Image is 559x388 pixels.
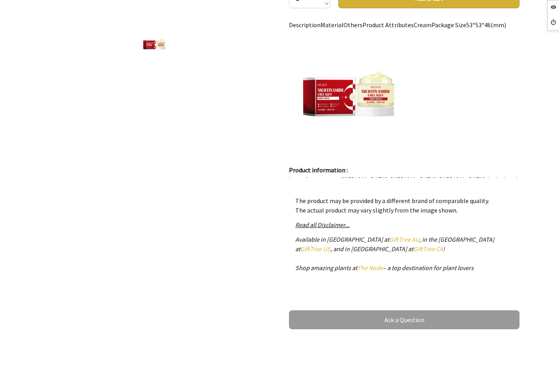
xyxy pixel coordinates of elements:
a: Ask a Question [289,310,520,329]
img: EELHOE Nicotinamide Collagen Night Cream [140,30,170,60]
p: The product may be provided by a different brand of comparable quality. The actual product may va... [295,196,513,215]
a: GiftTree US [300,245,330,253]
p: Ingredients: water, [MEDICAL_DATA], [MEDICAL_DATA], [MEDICAL_DATA], hydrolyzed collagen. Size: 5.... [289,165,520,250]
a: GiftTree CA [413,245,443,253]
p: DescriptionMaterialOthersProduct AttributesCreamPackage Size53*53*46(mm) [289,20,520,30]
em: Available in [GEOGRAPHIC_DATA] at , in the [GEOGRAPHIC_DATA] at , and in [GEOGRAPHIC_DATA] at ! S... [295,235,494,272]
strong: Product information : [289,166,348,174]
a: The Node [357,264,383,272]
a: GiftTree AU [389,235,419,243]
a: Read all Disclaimer... [295,221,350,229]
